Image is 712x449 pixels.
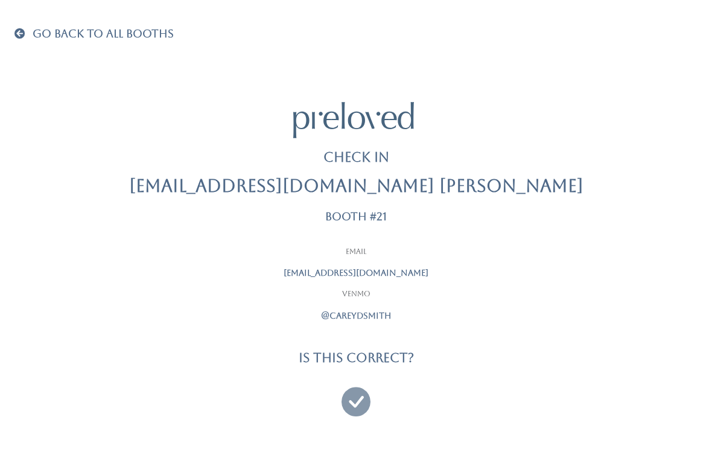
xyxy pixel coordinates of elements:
[325,211,387,223] p: Booth #21
[205,289,507,300] p: Venmo
[299,351,414,365] h4: Is this correct?
[33,27,174,40] span: Go Back To All Booths
[129,177,583,196] h2: [EMAIL_ADDRESS][DOMAIN_NAME] [PERSON_NAME]
[293,102,414,138] img: preloved logo
[205,247,507,258] p: Email
[205,310,507,322] p: @careydsmith
[323,148,389,167] p: Check In
[14,28,174,40] a: Go Back To All Booths
[205,267,507,279] p: [EMAIL_ADDRESS][DOMAIN_NAME]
